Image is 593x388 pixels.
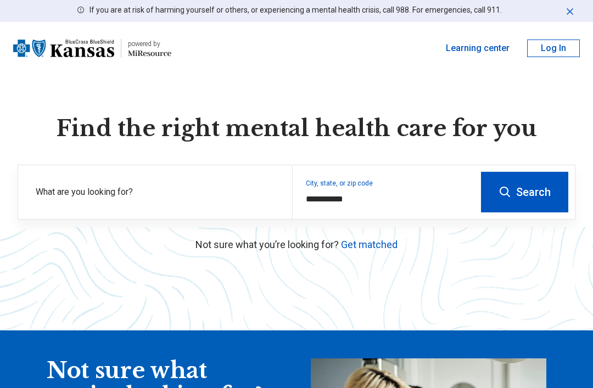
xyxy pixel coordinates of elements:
div: powered by [128,39,171,49]
h1: Find the right mental health care for you [18,114,575,143]
p: If you are at risk of harming yourself or others, or experiencing a mental health crisis, call 98... [89,4,502,16]
a: Learning center [446,42,510,55]
label: What are you looking for? [36,185,279,199]
button: Dismiss [564,4,575,18]
p: Not sure what you’re looking for? [18,237,575,252]
img: Blue Cross Blue Shield Kansas [13,35,114,61]
a: Blue Cross Blue Shield Kansaspowered by [13,35,171,61]
a: Get matched [341,239,398,250]
button: Search [481,172,568,212]
button: Log In [527,40,580,57]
